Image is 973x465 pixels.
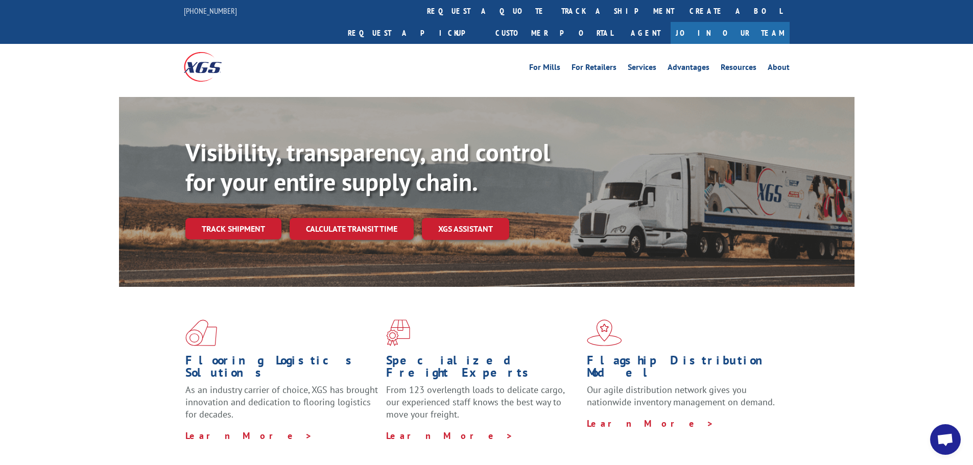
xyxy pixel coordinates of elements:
div: Open chat [930,424,961,455]
a: Learn More > [386,430,513,442]
h1: Specialized Freight Experts [386,354,579,384]
p: From 123 overlength loads to delicate cargo, our experienced staff knows the best way to move you... [386,384,579,429]
img: xgs-icon-focused-on-flooring-red [386,320,410,346]
a: XGS ASSISTANT [422,218,509,240]
h1: Flooring Logistics Solutions [185,354,378,384]
a: Calculate transit time [290,218,414,240]
a: Advantages [668,63,709,75]
a: Agent [621,22,671,44]
a: Track shipment [185,218,281,239]
a: For Retailers [572,63,616,75]
span: Our agile distribution network gives you nationwide inventory management on demand. [587,384,775,408]
a: Learn More > [185,430,313,442]
h1: Flagship Distribution Model [587,354,780,384]
a: About [768,63,790,75]
a: Customer Portal [488,22,621,44]
b: Visibility, transparency, and control for your entire supply chain. [185,136,550,198]
a: [PHONE_NUMBER] [184,6,237,16]
span: As an industry carrier of choice, XGS has brought innovation and dedication to flooring logistics... [185,384,378,420]
a: Request a pickup [340,22,488,44]
a: Learn More > [587,418,714,429]
a: Join Our Team [671,22,790,44]
a: For Mills [529,63,560,75]
img: xgs-icon-total-supply-chain-intelligence-red [185,320,217,346]
img: xgs-icon-flagship-distribution-model-red [587,320,622,346]
a: Resources [721,63,756,75]
a: Services [628,63,656,75]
